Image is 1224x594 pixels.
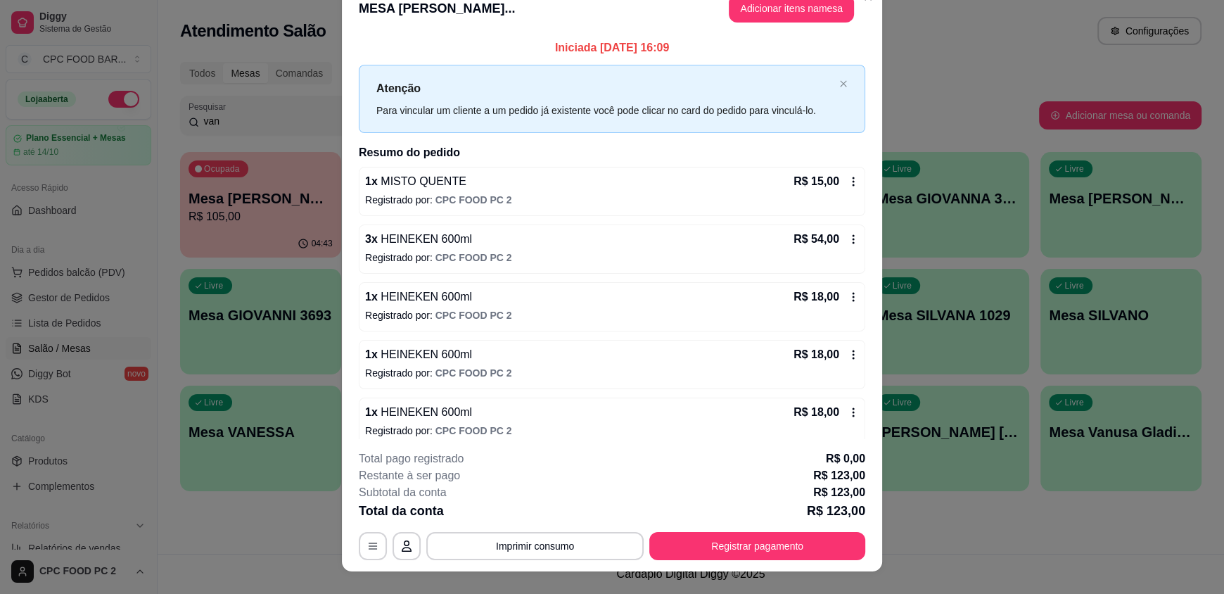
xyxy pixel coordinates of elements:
[359,501,444,521] p: Total da conta
[435,425,512,436] span: CPC FOOD PC 2
[365,366,859,380] p: Registrado por:
[807,501,865,521] p: R$ 123,00
[649,532,865,560] button: Registrar pagamento
[378,175,466,187] span: MISTO QUENTE
[378,291,472,303] span: HEINEKEN 600ml
[365,404,472,421] p: 1 x
[359,467,460,484] p: Restante à ser pago
[359,39,865,56] p: Iniciada [DATE] 16:09
[813,484,865,501] p: R$ 123,00
[793,231,839,248] p: R$ 54,00
[365,251,859,265] p: Registrado por:
[376,103,834,118] div: Para vincular um cliente a um pedido já existente você pode clicar no card do pedido para vinculá...
[359,450,464,467] p: Total pago registrado
[365,346,472,363] p: 1 x
[435,367,512,379] span: CPC FOOD PC 2
[793,289,839,305] p: R$ 18,00
[435,194,512,206] span: CPC FOOD PC 2
[365,173,466,190] p: 1 x
[826,450,865,467] p: R$ 0,00
[365,424,859,438] p: Registrado por:
[378,233,472,245] span: HEINEKEN 600ml
[793,346,839,363] p: R$ 18,00
[793,173,839,190] p: R$ 15,00
[359,484,447,501] p: Subtotal da conta
[839,80,848,89] button: close
[378,406,472,418] span: HEINEKEN 600ml
[376,80,834,97] p: Atenção
[359,144,865,161] h2: Resumo do pedido
[365,231,472,248] p: 3 x
[426,532,644,560] button: Imprimir consumo
[793,404,839,421] p: R$ 18,00
[378,348,472,360] span: HEINEKEN 600ml
[365,289,472,305] p: 1 x
[813,467,865,484] p: R$ 123,00
[839,80,848,88] span: close
[435,252,512,263] span: CPC FOOD PC 2
[365,193,859,207] p: Registrado por:
[435,310,512,321] span: CPC FOOD PC 2
[365,308,859,322] p: Registrado por:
